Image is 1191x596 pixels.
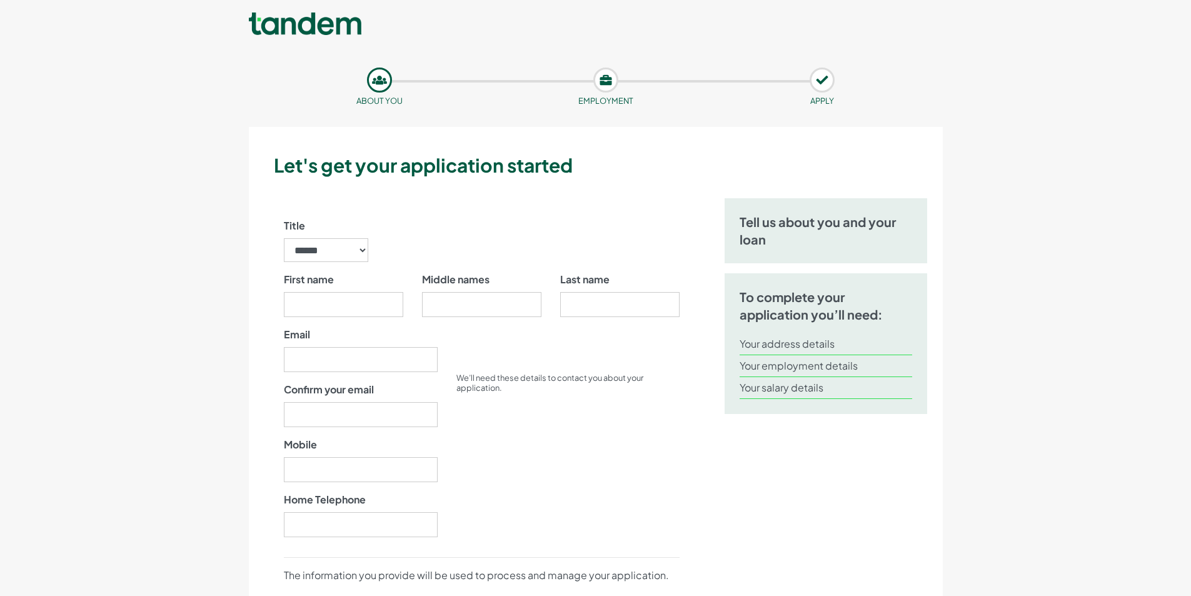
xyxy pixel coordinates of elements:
h3: Let's get your application started [274,152,938,178]
small: APPLY [810,96,834,106]
small: About you [356,96,403,106]
label: Confirm your email [284,382,374,397]
label: Middle names [422,272,490,287]
label: Home Telephone [284,492,366,507]
small: Employment [578,96,633,106]
label: Email [284,327,310,342]
label: First name [284,272,334,287]
label: Title [284,218,305,233]
li: Your salary details [740,377,913,399]
small: We’ll need these details to contact you about your application. [456,373,643,393]
label: Last name [560,272,610,287]
p: The information you provide will be used to process and manage your application. [284,568,680,583]
h5: To complete your application you’ll need: [740,288,913,323]
label: Mobile [284,437,317,452]
li: Your address details [740,333,913,355]
li: Your employment details [740,355,913,377]
h5: Tell us about you and your loan [740,213,913,248]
